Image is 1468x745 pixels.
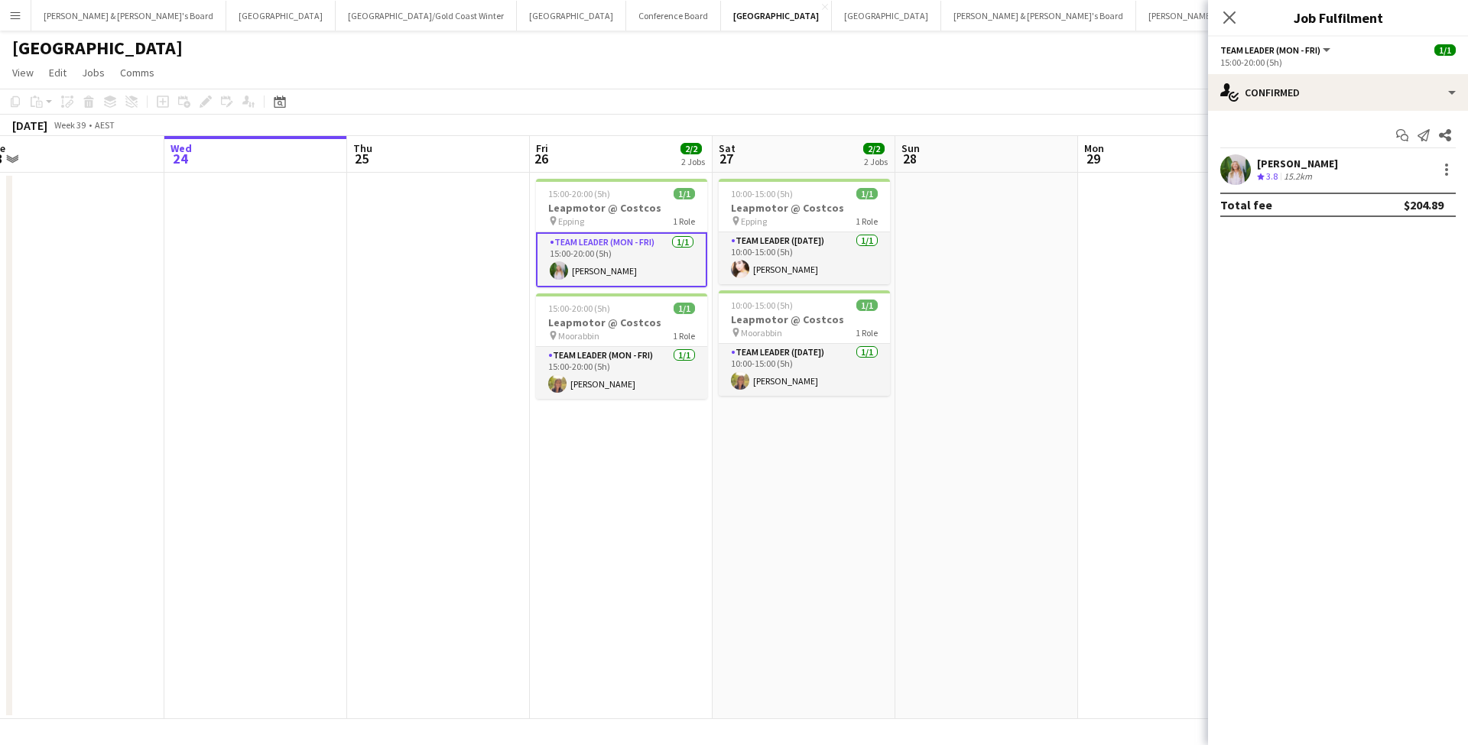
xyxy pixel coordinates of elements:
span: 1 Role [856,327,878,338]
span: Sat [719,141,736,155]
div: AEST [95,119,115,131]
span: 1/1 [856,300,878,311]
span: 26 [534,150,548,167]
a: View [6,63,40,83]
app-card-role: Team Leader (Mon - Fri)1/115:00-20:00 (5h)[PERSON_NAME] [536,347,707,399]
span: Sun [901,141,920,155]
button: Team Leader (Mon - Fri) [1220,44,1333,56]
span: 1/1 [856,188,878,199]
a: Edit [43,63,73,83]
span: 15:00-20:00 (5h) [548,188,610,199]
div: Confirmed [1208,74,1468,111]
button: Conference Board [626,1,721,31]
span: Jobs [82,66,105,79]
span: 28 [899,150,920,167]
span: 25 [351,150,372,167]
span: 10:00-15:00 (5h) [731,188,793,199]
span: 1/1 [1434,44,1456,56]
h3: Job Fulfilment [1208,8,1468,28]
a: Jobs [76,63,111,83]
button: [PERSON_NAME] & [PERSON_NAME]'s Board [941,1,1136,31]
span: Epping [741,215,767,227]
span: 1 Role [673,330,695,342]
span: 24 [168,150,192,167]
h3: Leapmotor @ Costcos [719,313,890,326]
span: View [12,66,34,79]
span: Moorabbin [558,330,599,342]
span: 10:00-15:00 (5h) [731,300,793,311]
span: Moorabbin [741,327,782,338]
button: [PERSON_NAME] & [PERSON_NAME]'s Board [31,1,226,31]
button: [PERSON_NAME]'s Board [1136,1,1258,31]
span: 29 [1082,150,1104,167]
button: [GEOGRAPHIC_DATA] [832,1,941,31]
button: [GEOGRAPHIC_DATA] [226,1,336,31]
app-card-role: Team Leader ([DATE])1/110:00-15:00 (5h)[PERSON_NAME] [719,232,890,284]
span: 1 Role [856,215,878,227]
span: 2/2 [680,143,702,154]
div: 15:00-20:00 (5h) [1220,57,1456,68]
span: 1/1 [674,188,695,199]
div: 2 Jobs [864,156,888,167]
span: 2/2 [863,143,885,154]
span: Edit [49,66,67,79]
button: [GEOGRAPHIC_DATA] [517,1,626,31]
div: Total fee [1220,197,1272,212]
app-job-card: 15:00-20:00 (5h)1/1Leapmotor @ Costcos Epping1 RoleTeam Leader (Mon - Fri)1/115:00-20:00 (5h)[PER... [536,179,707,287]
app-card-role: Team Leader ([DATE])1/110:00-15:00 (5h)[PERSON_NAME] [719,344,890,396]
button: [GEOGRAPHIC_DATA]/Gold Coast Winter [336,1,517,31]
div: $204.89 [1404,197,1444,212]
span: 1/1 [674,303,695,314]
span: 27 [716,150,736,167]
div: 2 Jobs [681,156,705,167]
h1: [GEOGRAPHIC_DATA] [12,37,183,60]
span: 1 Role [673,215,695,227]
span: Team Leader (Mon - Fri) [1220,44,1320,56]
button: [GEOGRAPHIC_DATA] [721,1,832,31]
div: [DATE] [12,118,47,133]
span: 3.8 [1266,170,1278,182]
span: Epping [558,215,584,227]
app-job-card: 10:00-15:00 (5h)1/1Leapmotor @ Costcos Moorabbin1 RoleTeam Leader ([DATE])1/110:00-15:00 (5h)[PER... [719,290,890,396]
span: Mon [1084,141,1104,155]
a: Comms [114,63,161,83]
span: Comms [120,66,154,79]
h3: Leapmotor @ Costcos [536,316,707,329]
span: Wed [171,141,192,155]
h3: Leapmotor @ Costcos [536,201,707,215]
h3: Leapmotor @ Costcos [719,201,890,215]
app-job-card: 15:00-20:00 (5h)1/1Leapmotor @ Costcos Moorabbin1 RoleTeam Leader (Mon - Fri)1/115:00-20:00 (5h)[... [536,293,707,399]
span: Week 39 [50,119,89,131]
span: Thu [353,141,372,155]
span: 15:00-20:00 (5h) [548,303,610,314]
app-job-card: 10:00-15:00 (5h)1/1Leapmotor @ Costcos Epping1 RoleTeam Leader ([DATE])1/110:00-15:00 (5h)[PERSON... [719,179,890,284]
div: 15.2km [1281,170,1315,183]
div: [PERSON_NAME] [1257,157,1338,170]
app-card-role: Team Leader (Mon - Fri)1/115:00-20:00 (5h)[PERSON_NAME] [536,232,707,287]
span: Fri [536,141,548,155]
